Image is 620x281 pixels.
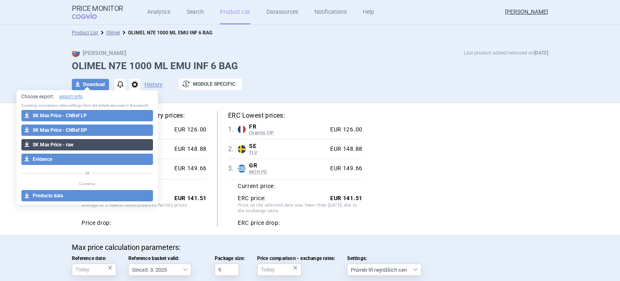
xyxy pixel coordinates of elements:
span: TLV [249,150,327,156]
select: Settings: [347,264,421,276]
span: Reference date: [72,256,116,261]
span: COGVIO [72,13,108,19]
strong: ERC price: [238,195,266,202]
strong: [DATE] [534,50,548,56]
span: GR [249,162,327,169]
a: Price MonitorCOGVIO [72,4,123,20]
a: Olimel [106,30,120,36]
input: Price comparison - exchange rates:× [257,264,302,276]
div: × [108,263,113,272]
button: SK Max Price - CNRef LP [21,110,153,121]
div: EUR 148.88 [171,146,207,153]
h1: OLIMEL N7E 1000 ML EMU INF 6 BAG [72,60,548,72]
div: EUR 126.00 [171,126,207,133]
strong: EUR 141.51 [174,195,207,201]
div: EUR 126.00 [327,126,362,133]
strong: EUR 141.51 [330,195,362,201]
span: or [83,169,92,177]
span: Package size: [215,256,245,261]
span: Settings: [347,256,421,261]
div: EUR 149.66 [327,165,362,172]
span: MOH PS [249,169,327,175]
p: Currency conversion rates settings from list details are used in the export. [21,103,153,108]
p: Last product added/removed on [464,49,548,57]
span: SE [249,143,327,150]
a: Product List [72,30,98,36]
button: Evidence [21,154,153,165]
strong: OLIMEL N7E 1000 ML EMU INF 6 BAG [128,30,212,36]
div: EUR 148.88 [327,146,362,153]
button: Products data [21,190,153,201]
select: Reference basket valid: [128,264,191,276]
span: Average of 3 lowest recalculated ex-factory prices [82,203,207,216]
p: Choose export: [21,93,153,100]
span: Price comparison - exchange rates: [257,256,335,261]
img: Greece [238,165,246,173]
span: 3 . [228,164,238,173]
img: France [238,125,246,133]
li: Olimel [98,29,120,37]
span: Price on the selected date was lower than [DATE], due to the exchange rates. [238,203,362,216]
p: Max price calculation parameters: [72,243,548,252]
img: Sweden [238,145,246,153]
button: History [145,82,163,87]
li: Product List [72,29,98,37]
span: Cnamts CIP [249,130,327,136]
input: Reference date:× [72,264,116,276]
span: 1 . [228,125,238,134]
div: EUR 149.66 [171,165,207,172]
strong: Current price: [238,183,275,189]
span: FR [249,123,327,131]
button: SK Max Price - CNRef DP [21,125,153,136]
li: OLIMEL N7E 1000 ML EMU INF 6 BAG [120,29,212,37]
strong: Price Monitor [72,4,123,13]
button: Download [72,79,109,90]
h5: ERC Lowest prices: [228,111,362,120]
input: Package size: [215,264,239,276]
button: SK Max Price - raw [21,139,153,150]
strong: Price drop: [82,220,111,227]
div: × [293,263,298,272]
span: 2 . [228,144,238,154]
strong: [PERSON_NAME] [72,50,126,56]
button: Module specific [179,78,242,90]
img: SK [72,49,80,57]
span: Reference basket valid: [128,256,203,261]
a: export info [59,93,83,100]
p: Currency [21,181,153,187]
strong: ERC price drop: [238,220,280,227]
